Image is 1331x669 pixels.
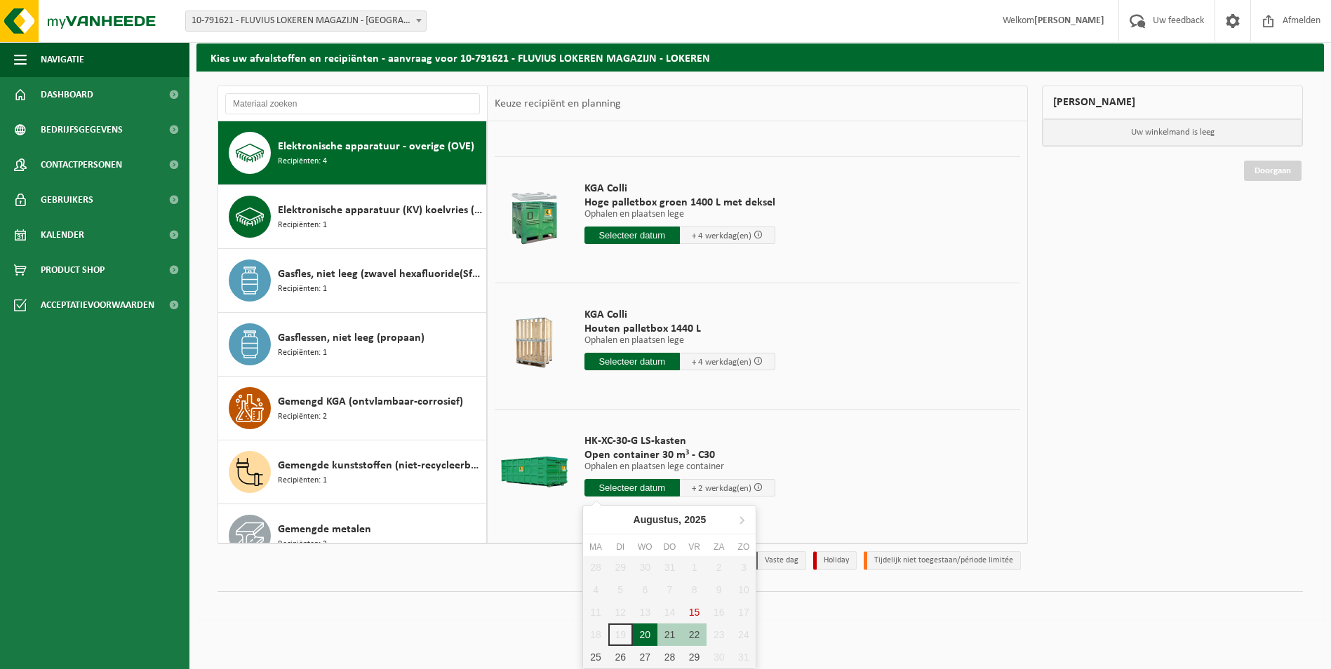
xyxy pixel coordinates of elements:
button: Gasfles, niet leeg (zwavel hexafluoride(Sf6)) Recipiënten: 1 [218,249,487,313]
div: zo [731,540,756,554]
div: 29 [682,646,707,668]
div: 25 [583,646,608,668]
p: Uw winkelmand is leeg [1043,119,1302,146]
button: Elektronische apparatuur - overige (OVE) Recipiënten: 4 [218,121,487,185]
button: Gemengde kunststoffen (niet-recycleerbaar), exclusief PVC Recipiënten: 1 [218,440,487,504]
span: 10-791621 - FLUVIUS LOKEREN MAGAZIJN - LOKEREN [185,11,427,32]
div: 22 [682,623,707,646]
span: Recipiënten: 1 [278,474,327,487]
span: Elektronische apparatuur - overige (OVE) [278,138,474,155]
span: HK-XC-30-G LS-kasten [584,434,775,448]
div: 21 [657,623,682,646]
button: Elektronische apparatuur (KV) koelvries (huishoudelijk) Recipiënten: 1 [218,185,487,249]
span: Navigatie [41,42,84,77]
span: Gasfles, niet leeg (zwavel hexafluoride(Sf6)) [278,266,483,283]
input: Selecteer datum [584,353,680,370]
div: 20 [633,623,657,646]
span: Recipiënten: 2 [278,538,327,551]
div: Augustus, [628,508,712,531]
span: Elektronische apparatuur (KV) koelvries (huishoudelijk) [278,202,483,219]
span: + 4 werkdag(en) [692,231,751,241]
span: Recipiënten: 2 [278,410,327,424]
span: Acceptatievoorwaarden [41,288,154,323]
span: 10-791621 - FLUVIUS LOKEREN MAGAZIJN - LOKEREN [186,11,426,31]
button: Gemengd KGA (ontvlambaar-corrosief) Recipiënten: 2 [218,377,487,440]
span: Recipiënten: 1 [278,219,327,232]
button: Gasflessen, niet leeg (propaan) Recipiënten: 1 [218,313,487,377]
span: Gasflessen, niet leeg (propaan) [278,330,424,346]
span: Bedrijfsgegevens [41,112,123,147]
p: Ophalen en plaatsen lege [584,336,775,346]
span: Gemengde metalen [278,521,371,538]
div: 28 [657,646,682,668]
div: 26 [608,646,633,668]
input: Materiaal zoeken [225,93,480,114]
div: vr [682,540,707,554]
strong: [PERSON_NAME] [1034,15,1104,26]
span: Gemengde kunststoffen (niet-recycleerbaar), exclusief PVC [278,457,483,474]
span: Contactpersonen [41,147,122,182]
span: Gemengd KGA (ontvlambaar-corrosief) [278,393,463,410]
span: KGA Colli [584,308,775,322]
p: Ophalen en plaatsen lege container [584,462,775,472]
div: 27 [633,646,657,668]
span: Recipiënten: 4 [278,155,327,168]
i: 2025 [684,515,706,525]
h2: Kies uw afvalstoffen en recipiënten - aanvraag voor 10-791621 - FLUVIUS LOKEREN MAGAZIJN - LOKEREN [196,43,1324,71]
span: Dashboard [41,77,93,112]
span: Gebruikers [41,182,93,217]
div: Keuze recipiënt en planning [488,86,628,121]
span: Kalender [41,217,84,252]
input: Selecteer datum [584,479,680,496]
span: KGA Colli [584,182,775,196]
span: Houten palletbox 1440 L [584,322,775,336]
div: di [608,540,633,554]
span: Open container 30 m³ - C30 [584,448,775,462]
div: do [657,540,682,554]
span: + 4 werkdag(en) [692,358,751,367]
span: Hoge palletbox groen 1400 L met deksel [584,196,775,210]
span: Recipiënten: 1 [278,283,327,296]
div: wo [633,540,657,554]
li: Vaste dag [754,551,806,570]
span: Recipiënten: 1 [278,346,327,360]
div: [PERSON_NAME] [1042,86,1303,119]
button: Gemengde metalen Recipiënten: 2 [218,504,487,568]
li: Tijdelijk niet toegestaan/période limitée [864,551,1021,570]
a: Doorgaan [1244,161,1302,181]
span: Product Shop [41,252,105,288]
span: + 2 werkdag(en) [692,484,751,493]
li: Holiday [813,551,857,570]
div: ma [583,540,608,554]
p: Ophalen en plaatsen lege [584,210,775,219]
div: za [707,540,731,554]
input: Selecteer datum [584,227,680,244]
